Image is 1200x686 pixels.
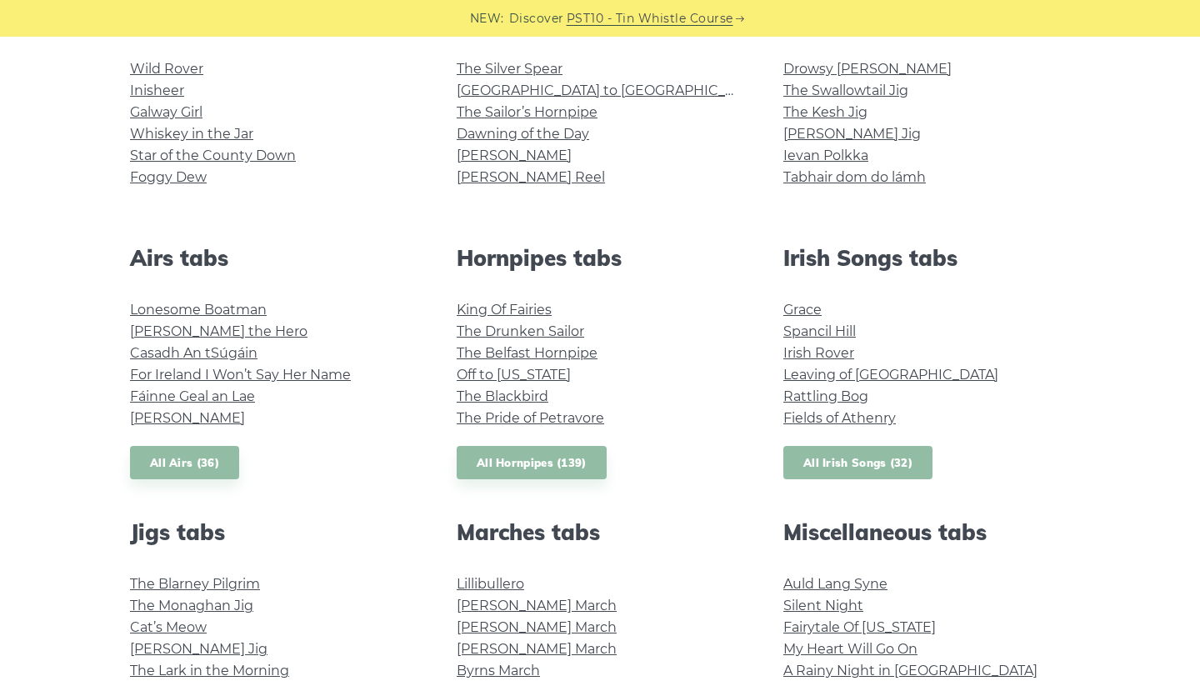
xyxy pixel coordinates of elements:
a: The Blarney Pilgrim [130,576,260,592]
a: Dawning of the Day [457,126,589,142]
a: Casadh An tSúgáin [130,345,257,361]
h2: Irish Songs tabs [783,245,1070,271]
a: Spancil Hill [783,323,856,339]
a: [PERSON_NAME] the Hero [130,323,307,339]
a: Lonesome Boatman [130,302,267,318]
a: [PERSON_NAME] March [457,641,617,657]
a: My Heart Will Go On [783,641,917,657]
a: The Silver Spear [457,61,562,77]
a: [PERSON_NAME] March [457,619,617,635]
a: The Monaghan Jig [130,598,253,613]
a: Tabhair dom do lámh [783,169,926,185]
a: Foggy Dew [130,169,207,185]
a: [PERSON_NAME] Jig [130,641,267,657]
h2: Jigs tabs [130,519,417,545]
h2: Airs tabs [130,245,417,271]
a: Whiskey in the Jar [130,126,253,142]
h2: Hornpipes tabs [457,245,743,271]
h2: Miscellaneous tabs [783,519,1070,545]
h2: Marches tabs [457,519,743,545]
a: Grace [783,302,822,318]
a: The Kesh Jig [783,104,867,120]
a: The Blackbird [457,388,548,404]
a: King Of Fairies [457,302,552,318]
a: Fairytale Of [US_STATE] [783,619,936,635]
a: Irish Rover [783,345,854,361]
a: Drowsy [PERSON_NAME] [783,61,952,77]
a: The Belfast Hornpipe [457,345,597,361]
a: [PERSON_NAME] Jig [783,126,921,142]
a: Byrns March [457,663,540,678]
a: Leaving of [GEOGRAPHIC_DATA] [783,367,998,383]
a: The Swallowtail Jig [783,83,908,98]
a: For Ireland I Won’t Say Her Name [130,367,351,383]
span: Discover [509,9,564,28]
a: Inisheer [130,83,184,98]
a: All Hornpipes (139) [457,446,607,480]
a: All Irish Songs (32) [783,446,932,480]
a: Fields of Athenry [783,410,896,426]
a: PST10 - Tin Whistle Course [567,9,733,28]
a: [PERSON_NAME] March [457,598,617,613]
a: Rattling Bog [783,388,868,404]
a: The Pride of Petravore [457,410,604,426]
a: Wild Rover [130,61,203,77]
a: All Airs (36) [130,446,239,480]
a: Fáinne Geal an Lae [130,388,255,404]
a: Silent Night [783,598,863,613]
a: Galway Girl [130,104,202,120]
a: Ievan Polkka [783,148,868,163]
a: The Drunken Sailor [457,323,584,339]
a: Cat’s Meow [130,619,207,635]
a: The Sailor’s Hornpipe [457,104,597,120]
a: Auld Lang Syne [783,576,887,592]
a: [GEOGRAPHIC_DATA] to [GEOGRAPHIC_DATA] [457,83,764,98]
a: Off to [US_STATE] [457,367,571,383]
a: [PERSON_NAME] [130,410,245,426]
a: The Lark in the Morning [130,663,289,678]
a: A Rainy Night in [GEOGRAPHIC_DATA] [783,663,1037,678]
a: [PERSON_NAME] Reel [457,169,605,185]
span: NEW: [470,9,504,28]
a: [PERSON_NAME] [457,148,572,163]
a: Lillibullero [457,576,524,592]
a: Star of the County Down [130,148,296,163]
